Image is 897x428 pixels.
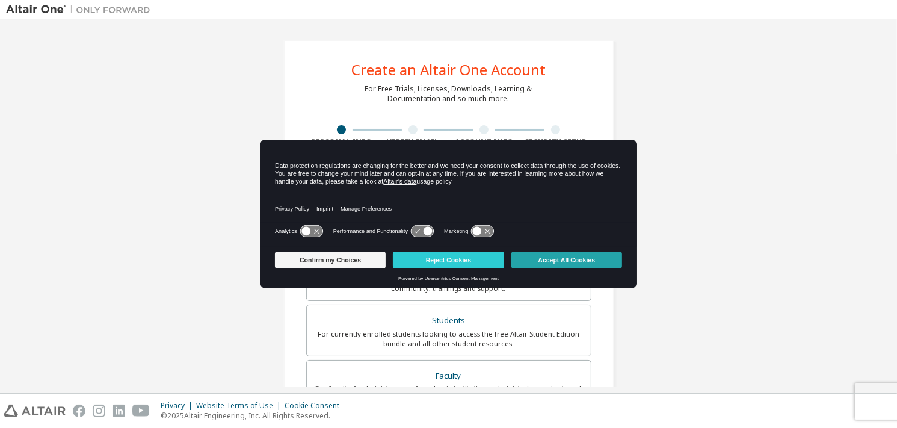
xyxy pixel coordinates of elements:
[449,137,520,147] div: Account Info
[161,411,347,421] p: © 2025 Altair Engineering, Inc. All Rights Reserved.
[314,384,584,403] div: For faculty & administrators of academic institutions administering students and accessing softwa...
[314,329,584,349] div: For currently enrolled students looking to access the free Altair Student Edition bundle and all ...
[285,401,347,411] div: Cookie Consent
[196,401,285,411] div: Website Terms of Use
[93,405,105,417] img: instagram.svg
[306,137,378,147] div: Personal Info
[113,405,125,417] img: linkedin.svg
[132,405,150,417] img: youtube.svg
[377,137,449,147] div: Verify Email
[351,63,546,77] div: Create an Altair One Account
[4,405,66,417] img: altair_logo.svg
[314,368,584,385] div: Faculty
[161,401,196,411] div: Privacy
[314,312,584,329] div: Students
[520,137,591,147] div: Security Setup
[365,84,532,104] div: For Free Trials, Licenses, Downloads, Learning & Documentation and so much more.
[73,405,85,417] img: facebook.svg
[6,4,156,16] img: Altair One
